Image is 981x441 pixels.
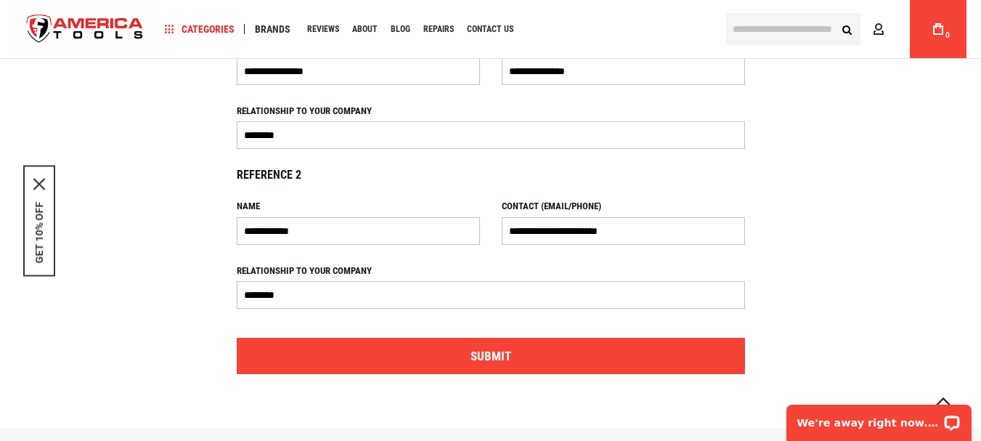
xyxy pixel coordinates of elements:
span: About [352,25,378,33]
svg: close icon [33,178,45,190]
a: store logo [15,2,155,57]
a: Contact Us [460,20,520,39]
span: Relationship to your company [237,105,372,116]
span: Submit [471,349,511,363]
span: Categories [165,24,235,34]
span: Relationship to your company [237,265,372,276]
button: Close [33,178,45,190]
span: Blog [391,25,410,33]
a: Brands [248,20,297,39]
iframe: LiveChat chat widget [777,395,981,441]
span: 0 [945,31,950,39]
button: Search [833,15,860,43]
span: Reference 2 [237,168,301,182]
span: Name [237,201,260,211]
span: Repairs [423,25,454,33]
a: About [346,20,384,39]
span: Brands [255,24,290,34]
img: America Tools [15,2,155,57]
a: Repairs [417,20,460,39]
a: Reviews [301,20,346,39]
a: Blog [384,20,417,39]
span: Contact Us [467,25,513,33]
button: Submit [237,338,745,374]
a: Categories [158,20,241,39]
span: Reviews [307,25,339,33]
span: Contact (Email/Phone) [502,201,601,211]
button: GET 10% OFF [33,201,45,263]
